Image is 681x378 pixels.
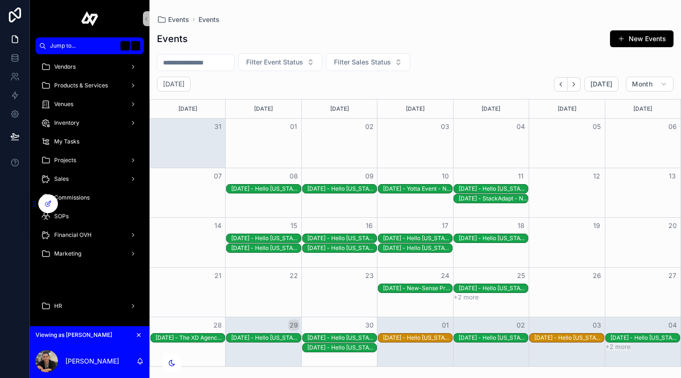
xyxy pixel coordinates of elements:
a: Events [157,15,189,24]
div: 9/17/2025 - Hello Florida - Orlando - JW Marriott Orlando Grande Lakes - recu7jOlBoL7523M3 [383,234,452,242]
div: 9/16/2025 - Hello Florida - Orlando - JW Marriott Orlando Bonnet Creek Resort & Spa - recaZ9bhIzg... [307,244,376,252]
div: 9/24/2025 - New-Sense Productions - Orlando - - recuLrWx1f0tiW6Tt [383,284,452,292]
div: [DATE] - Hello [US_STATE] - [GEOGRAPHIC_DATA][PERSON_NAME][GEOGRAPHIC_DATA][PERSON_NAME] - recaZ9... [307,244,376,252]
button: 28 [212,320,223,331]
p: [PERSON_NAME] [65,357,119,366]
div: [DATE] - Hello [US_STATE] - [GEOGRAPHIC_DATA] - [GEOGRAPHIC_DATA] Marriott - [GEOGRAPHIC_DATA] [534,334,603,342]
button: Select Button [238,53,322,71]
span: HR [54,302,62,310]
button: 12 [591,171,603,182]
div: [DATE] [531,100,603,118]
button: 22 [288,270,299,281]
button: 03 [440,121,451,132]
button: 08 [288,171,299,182]
button: 02 [515,320,526,331]
button: Month [626,77,674,92]
button: 17 [440,220,451,231]
button: 04 [515,121,526,132]
button: 30 [364,320,375,331]
div: 9/30/2025 - Hello Florida - Orlando - Gaylord Palms Resort and Convention Center - recBvCGdxBoRxWqqf [307,343,376,352]
button: 01 [440,320,451,331]
button: 13 [667,171,678,182]
div: 9/30/2025 - Hello Florida - Orlando - Gaylord Palms Resort and Convention Center - rec7iIMuL0xMGVYRd [307,334,376,342]
div: [DATE] [455,100,527,118]
button: 03 [591,320,603,331]
div: 9/9/2025 - Hello Florida - Orlando - Sapphire Falls Resort - recg29L25X0FqklfR [307,185,376,193]
a: Events [199,15,220,24]
div: [DATE] - Hello [US_STATE] - [GEOGRAPHIC_DATA][PERSON_NAME][GEOGRAPHIC_DATA] - rec2UYZrulgB4c0BB [610,334,680,342]
div: 9/11/2025 - StackAdapt - National - Caribe Royale - rec2wpbq8lC1Cci4I [459,194,528,203]
span: SOPs [54,213,69,220]
div: [DATE] - StackAdapt - National - Caribe Royale - rec2wpbq8lC1Cci4I [459,195,528,202]
button: 21 [212,270,223,281]
div: [DATE] - New-Sense Productions - Orlando - - recuLrWx1f0tiW6Tt [383,285,452,292]
div: 9/18/2025 - Hello Florida - Orlando - JW Marriott Orlando Grande Lakes - recZ4WA9oZb9QXzBZ [459,234,528,242]
button: 05 [591,121,603,132]
button: 23 [364,270,375,281]
div: 9/25/2025 - Hello Florida - Orlando - Omni Orlando Resort Champions Gate - recv0dkA4s2bP6l4b [459,284,528,292]
a: My Tasks [35,133,144,150]
button: 10 [440,171,451,182]
div: [DATE] - Hello [US_STATE] - [GEOGRAPHIC_DATA][PERSON_NAME][GEOGRAPHIC_DATA] - recSXh2RQzUXHxnAr [231,235,300,242]
div: [DATE] - Hello [US_STATE] - [GEOGRAPHIC_DATA] - Signia by [PERSON_NAME] [PERSON_NAME] Creek - rec... [231,334,300,342]
div: [DATE] - Hello [US_STATE] - [GEOGRAPHIC_DATA][PERSON_NAME][GEOGRAPHIC_DATA] - rec7iIMuL0xMGVYRd [307,334,376,342]
button: 19 [591,220,603,231]
div: [DATE] - Hello [US_STATE] - [GEOGRAPHIC_DATA][PERSON_NAME][GEOGRAPHIC_DATA] - recBvCGdxBoRxWqqf [307,344,376,351]
button: Back [554,77,567,92]
span: Filter Sales Status [334,57,391,67]
button: 15 [288,220,299,231]
button: 27 [667,270,678,281]
div: [DATE] - Hello [US_STATE] - [GEOGRAPHIC_DATA][PERSON_NAME][GEOGRAPHIC_DATA] - recZ4WA9oZb9QXzBZ [459,235,528,242]
div: [DATE] - Hello [US_STATE] - [GEOGRAPHIC_DATA] - [GEOGRAPHIC_DATA] - recg29L25X0FqklfR [307,185,376,193]
div: 9/16/2025 - Hello Florida - Orlando - JW Marriott Orlando Grande Lakes - recagIXWiU1CATmsY [307,234,376,242]
div: [DATE] - Hello [US_STATE] - [GEOGRAPHIC_DATA][PERSON_NAME][GEOGRAPHIC_DATA] [GEOGRAPHIC_DATA] - [... [307,235,376,242]
span: Vendors [54,63,76,71]
span: K [132,42,139,50]
div: 9/29/2025 - Hello Florida - Orlando - Signia by Hilton Orlando Bonnet Creek - reccMZpG1xb39XECl [231,334,300,342]
button: 01 [288,121,299,132]
a: SOPs [35,208,144,225]
div: [DATE] - Hello [US_STATE] - [GEOGRAPHIC_DATA] - Signia by [PERSON_NAME][GEOGRAPHIC_DATA][PERSON_N... [231,244,300,252]
button: +2 more [454,293,479,301]
img: App logo [81,11,99,26]
h2: [DATE] [163,79,184,89]
span: Sales [54,175,69,183]
div: [DATE] [379,100,451,118]
span: Month [632,80,653,88]
div: 9/15/2025 - Hello Florida - Orlando - Signia by Hilton Orlando Bonnet Creek - recTP3i72h8sm1reM [231,244,300,252]
button: 14 [212,220,223,231]
span: Filter Event Status [246,57,303,67]
div: [DATE] [303,100,376,118]
button: 16 [364,220,375,231]
button: [DATE] [584,77,618,92]
button: Jump to...K [35,37,144,54]
a: Venues [35,96,144,113]
div: [DATE] - Hello [US_STATE] - [GEOGRAPHIC_DATA] - [GEOGRAPHIC_DATA] Marriott - recrpc24z5g8nbVFK [459,185,528,193]
a: Sales [35,171,144,187]
div: [DATE] [151,100,224,118]
span: Events [168,15,189,24]
button: New Events [610,30,674,47]
button: 31 [212,121,223,132]
button: 26 [591,270,603,281]
button: Select Button [326,53,410,71]
div: [DATE] - The XD Agency - National - The Venetian Expo Hall - rechjpYA7yNGMAKTg [156,334,225,342]
button: 11 [515,171,526,182]
div: 10/3/2025 - Hello Florida - Orlando - Orlando World Center Marriott - recaUcdrYrhpnTg6j [534,334,603,342]
button: 29 [288,320,299,331]
div: 9/28/2025 - The XD Agency - National - The Venetian Expo Hall - rechjpYA7yNGMAKTg [156,334,225,342]
button: 09 [364,171,375,182]
h1: Events [157,32,188,45]
button: Next [567,77,581,92]
button: 20 [667,220,678,231]
button: 24 [440,270,451,281]
div: [DATE] - Hello [US_STATE] - [GEOGRAPHIC_DATA][PERSON_NAME][GEOGRAPHIC_DATA] - recCkFEgA3deMLZT1 [383,244,452,252]
span: Marketing [54,250,81,257]
div: 9/15/2025 - Hello Florida - Orlando - JW Marriott Orlando Grande Lakes - recSXh2RQzUXHxnAr [231,234,300,242]
a: HR [35,298,144,314]
div: [DATE] - Hello [US_STATE] - [GEOGRAPHIC_DATA] - Hyatt Regency - [GEOGRAPHIC_DATA] - recOpo6DxcNDL... [459,334,528,342]
div: 9/10/2025 - Yotta Event - National - MGM Grand - reczwLxecmzJ4WjEQ [383,185,452,193]
span: Financial OVH [54,231,92,239]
